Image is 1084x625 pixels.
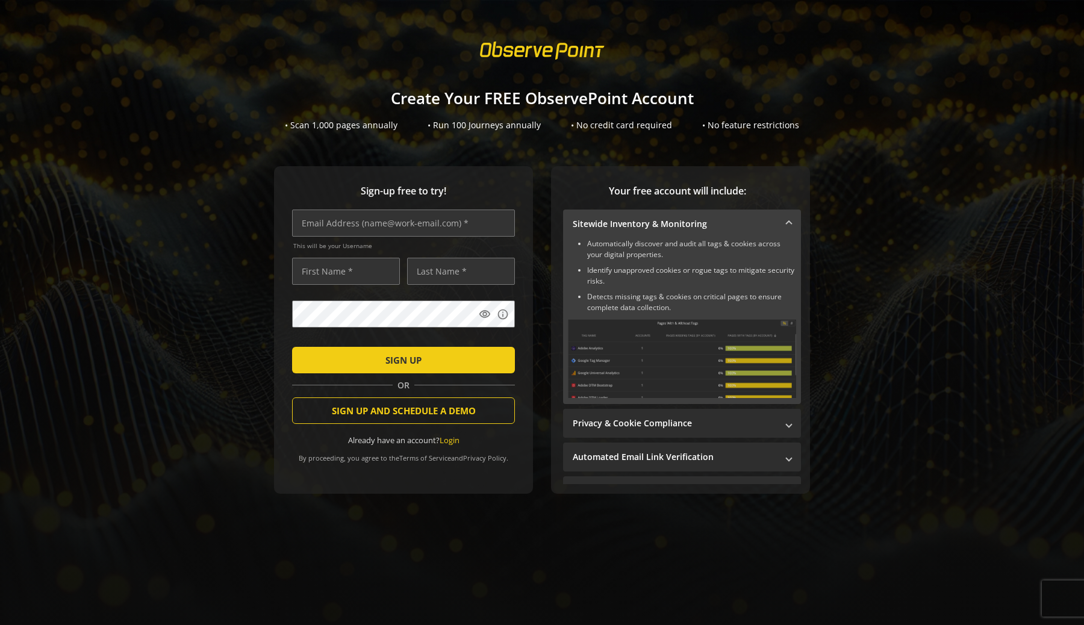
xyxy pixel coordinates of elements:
[571,119,672,131] div: • No credit card required
[393,379,414,391] span: OR
[385,349,422,371] span: SIGN UP
[292,210,515,237] input: Email Address (name@work-email.com) *
[702,119,799,131] div: • No feature restrictions
[440,435,459,446] a: Login
[573,451,777,463] mat-panel-title: Automated Email Link Verification
[497,308,509,320] mat-icon: info
[587,291,796,313] li: Detects missing tags & cookies on critical pages to ensure complete data collection.
[292,347,515,373] button: SIGN UP
[587,265,796,287] li: Identify unapproved cookies or rogue tags to mitigate security risks.
[573,417,777,429] mat-panel-title: Privacy & Cookie Compliance
[292,184,515,198] span: Sign-up free to try!
[463,453,506,462] a: Privacy Policy
[563,476,801,505] mat-expansion-panel-header: Performance Monitoring with Web Vitals
[563,443,801,471] mat-expansion-panel-header: Automated Email Link Verification
[292,397,515,424] button: SIGN UP AND SCHEDULE A DEMO
[285,119,397,131] div: • Scan 1,000 pages annually
[332,400,476,421] span: SIGN UP AND SCHEDULE A DEMO
[292,258,400,285] input: First Name *
[563,210,801,238] mat-expansion-panel-header: Sitewide Inventory & Monitoring
[407,258,515,285] input: Last Name *
[563,184,792,198] span: Your free account will include:
[587,238,796,260] li: Automatically discover and audit all tags & cookies across your digital properties.
[428,119,541,131] div: • Run 100 Journeys annually
[563,409,801,438] mat-expansion-panel-header: Privacy & Cookie Compliance
[293,241,515,250] span: This will be your Username
[292,446,515,462] div: By proceeding, you agree to the and .
[292,435,515,446] div: Already have an account?
[573,218,777,230] mat-panel-title: Sitewide Inventory & Monitoring
[563,238,801,404] div: Sitewide Inventory & Monitoring
[568,319,796,398] img: Sitewide Inventory & Monitoring
[399,453,451,462] a: Terms of Service
[479,308,491,320] mat-icon: visibility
